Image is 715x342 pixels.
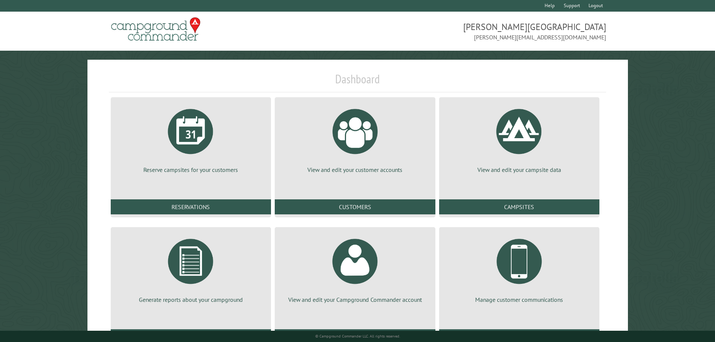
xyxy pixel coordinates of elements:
h1: Dashboard [109,72,607,92]
a: View and edit your campsite data [448,103,590,174]
a: Customers [275,199,435,214]
span: [PERSON_NAME][GEOGRAPHIC_DATA] [PERSON_NAME][EMAIL_ADDRESS][DOMAIN_NAME] [358,21,607,42]
a: Reservations [111,199,271,214]
a: Campsites [439,199,599,214]
a: Generate reports about your campground [120,233,262,304]
a: Reserve campsites for your customers [120,103,262,174]
p: Generate reports about your campground [120,295,262,304]
p: Reserve campsites for your customers [120,166,262,174]
small: © Campground Commander LLC. All rights reserved. [315,334,400,339]
p: View and edit your customer accounts [284,166,426,174]
img: Campground Commander [109,15,203,44]
a: View and edit your Campground Commander account [284,233,426,304]
a: Manage customer communications [448,233,590,304]
p: Manage customer communications [448,295,590,304]
a: View and edit your customer accounts [284,103,426,174]
p: View and edit your Campground Commander account [284,295,426,304]
p: View and edit your campsite data [448,166,590,174]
